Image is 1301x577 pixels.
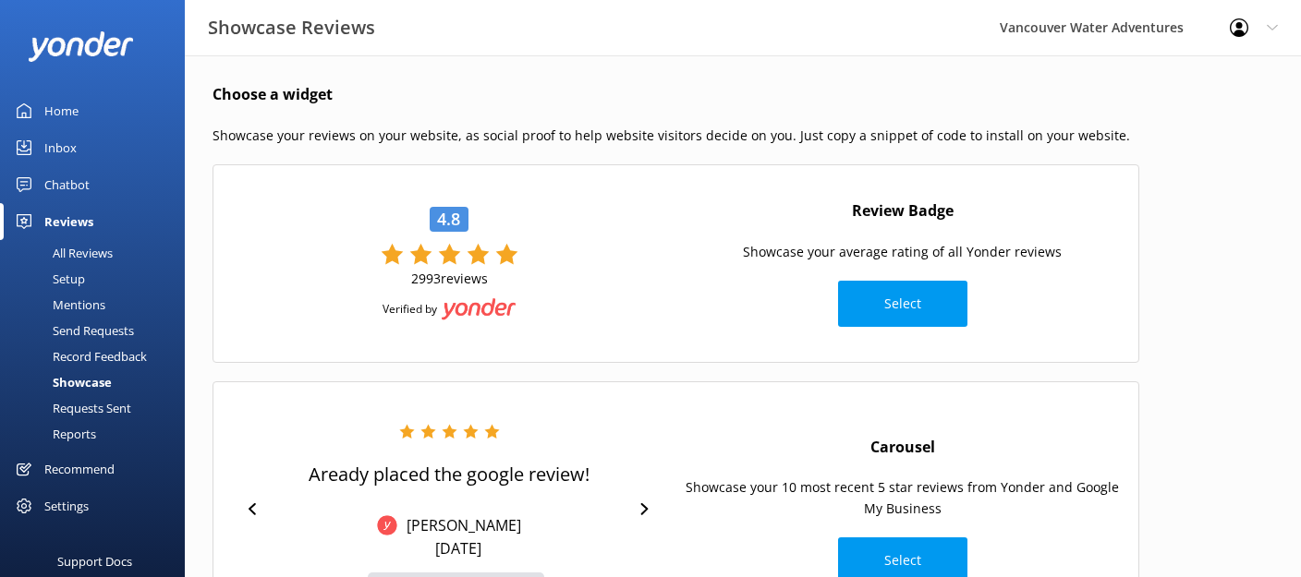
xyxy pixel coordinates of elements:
[213,126,1139,146] p: Showcase your reviews on your website, as social proof to help website visitors decide on you. Ju...
[213,83,1139,107] h4: Choose a widget
[44,166,90,203] div: Chatbot
[11,318,134,343] div: Send Requests
[309,462,590,487] p: Aready placed the google review!
[397,515,521,535] p: [PERSON_NAME]
[11,240,113,266] div: All Reviews
[743,242,1062,262] p: Showcase your average rating of all Yonder reviews
[686,477,1121,519] p: Showcase your 10 most recent 5 star reviews from Yonder and Google My Business
[44,451,115,487] div: Recommend
[411,270,488,287] p: 2993 reviews
[11,240,185,266] a: All Reviews
[383,301,437,317] p: Verified by
[442,298,516,320] img: Yonder
[11,292,105,318] div: Mentions
[377,515,397,535] img: Yonder
[11,343,185,369] a: Record Feedback
[852,199,954,223] h4: Review Badge
[11,318,185,343] a: Send Requests
[11,266,185,292] a: Setup
[44,92,79,129] div: Home
[44,129,77,166] div: Inbox
[11,395,131,421] div: Requests Sent
[28,31,134,62] img: yonder-white-logo.png
[838,281,967,327] button: Select
[11,395,185,421] a: Requests Sent
[11,266,85,292] div: Setup
[870,436,935,460] h4: Carousel
[437,208,460,230] p: 4.8
[44,487,89,524] div: Settings
[208,13,375,42] h3: Showcase Reviews
[11,292,185,318] a: Mentions
[11,421,185,447] a: Reports
[435,538,481,559] p: [DATE]
[11,343,147,369] div: Record Feedback
[44,203,93,240] div: Reviews
[11,369,185,395] a: Showcase
[11,421,96,447] div: Reports
[11,369,112,395] div: Showcase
